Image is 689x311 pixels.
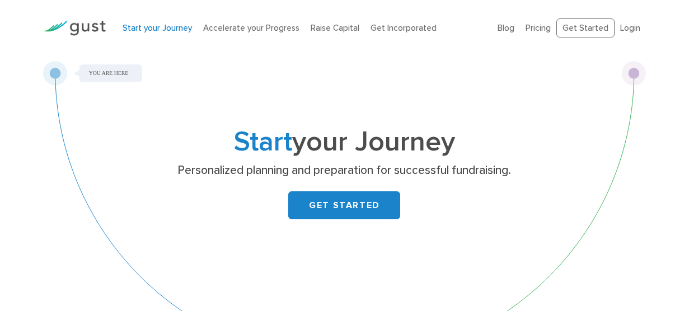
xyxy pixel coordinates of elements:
a: Start your Journey [123,23,192,33]
a: Get Incorporated [371,23,437,33]
a: Pricing [526,23,551,33]
span: Start [234,125,292,158]
a: GET STARTED [288,191,400,219]
a: Login [620,23,640,33]
a: Get Started [556,18,615,38]
p: Personalized planning and preparation for successful fundraising. [128,163,561,178]
a: Accelerate your Progress [203,23,299,33]
img: Gust Logo [43,21,106,36]
a: Raise Capital [311,23,359,33]
h1: your Journey [123,129,565,155]
a: Blog [498,23,514,33]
